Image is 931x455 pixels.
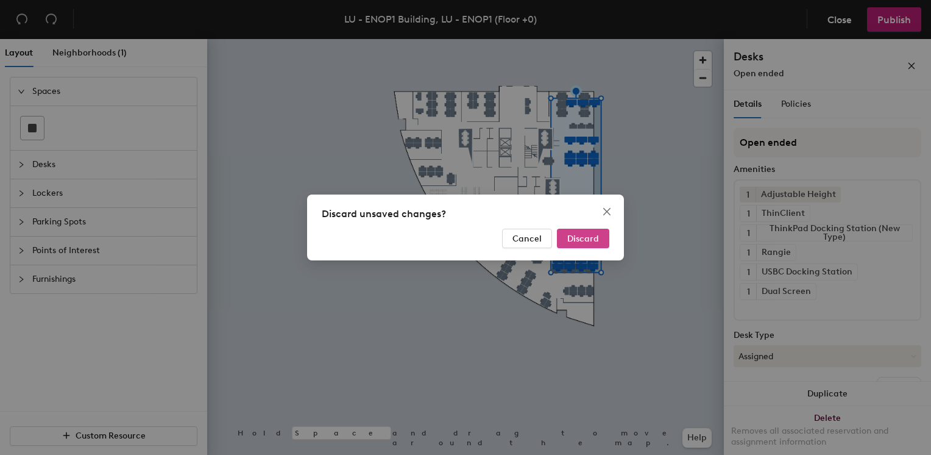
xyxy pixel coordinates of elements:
[512,234,542,244] span: Cancel
[597,202,617,221] button: Close
[597,207,617,217] span: Close
[567,234,599,244] span: Discard
[322,207,609,221] div: Discard unsaved changes?
[502,229,552,248] button: Cancel
[557,229,609,248] button: Discard
[602,207,612,217] span: close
